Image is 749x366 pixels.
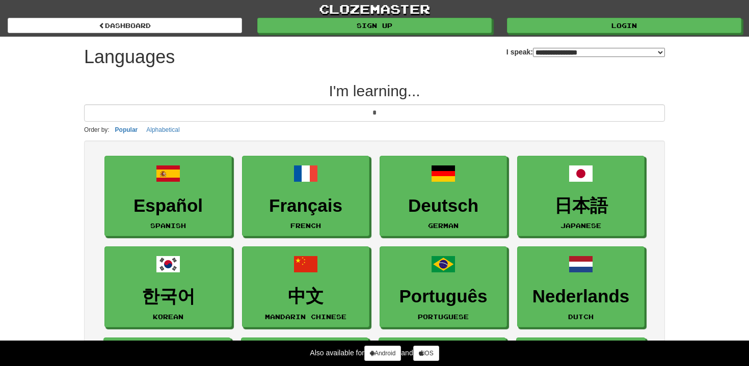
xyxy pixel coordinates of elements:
small: Japanese [560,222,601,229]
small: Order by: [84,126,110,133]
small: Mandarin Chinese [265,313,346,320]
small: Dutch [568,313,594,320]
a: 한국어Korean [104,246,232,327]
a: 日本語Japanese [517,156,645,237]
small: Korean [153,313,183,320]
h3: Français [248,196,364,216]
a: Android [364,346,401,361]
button: Alphabetical [143,124,182,135]
small: German [428,222,459,229]
small: Spanish [150,222,186,229]
a: Login [507,18,741,33]
a: 中文Mandarin Chinese [242,246,369,327]
a: iOS [413,346,439,361]
h3: Nederlands [523,287,639,306]
a: NederlandsDutch [517,246,645,327]
a: DeutschGerman [380,156,507,237]
a: EspañolSpanish [104,156,232,237]
select: I speak: [533,48,665,57]
label: I speak: [506,47,665,57]
a: FrançaisFrench [242,156,369,237]
button: Popular [112,124,141,135]
a: PortuguêsPortuguese [380,246,507,327]
h3: Deutsch [385,196,501,216]
h1: Languages [84,47,175,67]
h3: 한국어 [110,287,226,306]
h3: Español [110,196,226,216]
h3: 中文 [248,287,364,306]
a: Sign up [257,18,492,33]
h3: 日本語 [523,196,639,216]
small: French [290,222,321,229]
h2: I'm learning... [84,82,665,99]
a: dashboard [8,18,242,33]
h3: Português [385,287,501,306]
small: Portuguese [418,313,469,320]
